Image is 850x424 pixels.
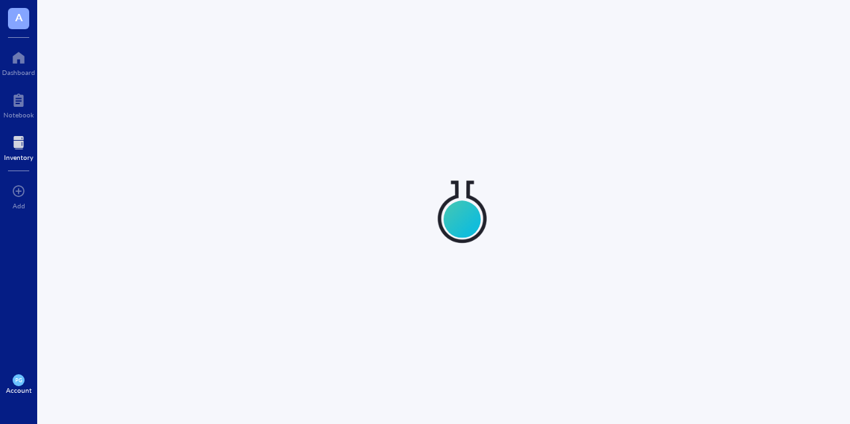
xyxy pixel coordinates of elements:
a: Dashboard [2,47,35,76]
span: PG [15,377,22,383]
div: Notebook [3,111,34,119]
div: Account [6,386,32,394]
div: Add [13,202,25,210]
div: Dashboard [2,68,35,76]
div: Inventory [4,153,33,161]
a: Inventory [4,132,33,161]
a: Notebook [3,90,34,119]
span: A [15,9,23,25]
